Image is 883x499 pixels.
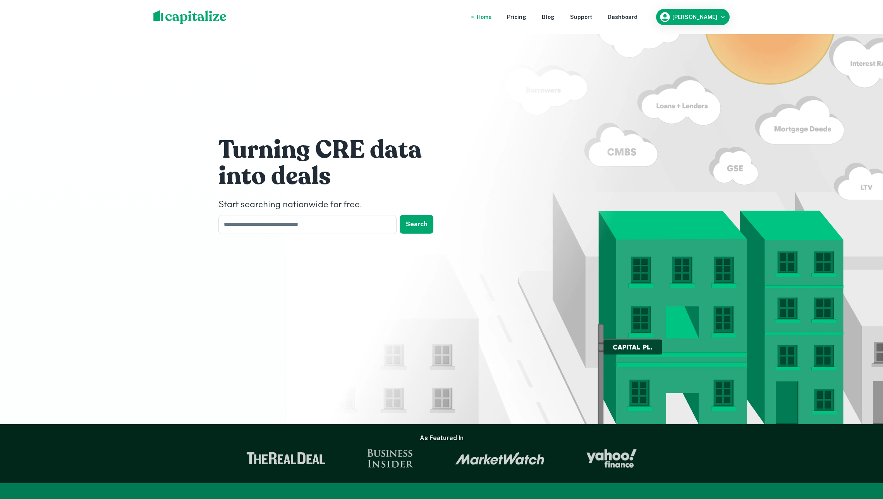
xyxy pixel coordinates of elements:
[246,452,325,465] img: The Real Deal
[153,10,227,24] img: capitalize-logo.png
[218,161,451,192] h1: into deals
[455,452,545,465] img: Market Watch
[656,9,730,25] button: [PERSON_NAME]
[218,198,451,212] h4: Start searching nationwide for free.
[420,434,464,443] h6: As Featured In
[400,215,433,234] button: Search
[367,449,414,468] img: Business Insider
[570,13,592,21] a: Support
[586,449,637,468] img: Yahoo Finance
[218,134,451,165] h1: Turning CRE data
[608,13,637,21] a: Dashboard
[844,437,883,474] iframe: Chat Widget
[542,13,555,21] a: Blog
[477,13,491,21] a: Home
[672,14,717,20] h6: [PERSON_NAME]
[507,13,526,21] a: Pricing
